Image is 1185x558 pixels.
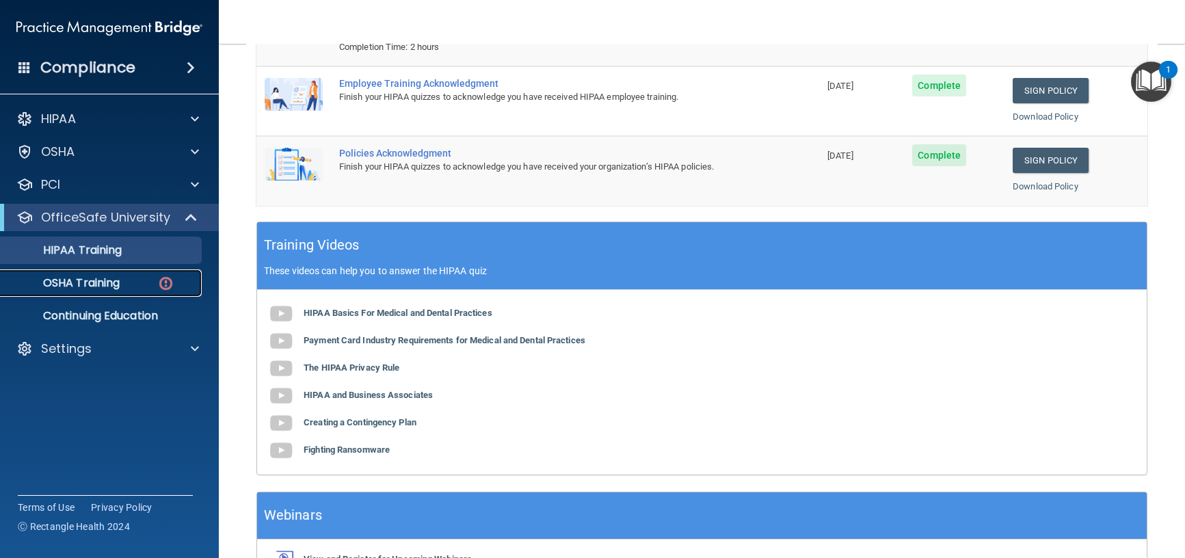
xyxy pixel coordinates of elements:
[912,75,966,96] span: Complete
[40,58,135,77] h4: Compliance
[339,89,751,105] div: Finish your HIPAA quizzes to acknowledge you have received HIPAA employee training.
[304,362,399,373] b: The HIPAA Privacy Rule
[9,309,196,323] p: Continuing Education
[267,355,295,382] img: gray_youtube_icon.38fcd6cc.png
[18,501,75,514] a: Terms of Use
[16,176,199,193] a: PCI
[264,233,360,257] h5: Training Videos
[339,148,751,159] div: Policies Acknowledgment
[339,39,751,55] div: Completion Time: 2 hours
[339,78,751,89] div: Employee Training Acknowledgment
[267,437,295,464] img: gray_youtube_icon.38fcd6cc.png
[91,501,152,514] a: Privacy Policy
[339,159,751,175] div: Finish your HIPAA quizzes to acknowledge you have received your organization’s HIPAA policies.
[827,150,853,161] span: [DATE]
[41,176,60,193] p: PCI
[41,111,76,127] p: HIPAA
[1166,70,1171,88] div: 1
[304,417,416,427] b: Creating a Contingency Plan
[304,390,433,400] b: HIPAA and Business Associates
[9,276,120,290] p: OSHA Training
[1131,62,1171,102] button: Open Resource Center, 1 new notification
[41,144,75,160] p: OSHA
[16,14,202,42] img: PMB logo
[304,335,585,345] b: Payment Card Industry Requirements for Medical and Dental Practices
[16,209,198,226] a: OfficeSafe University
[264,265,1140,276] p: These videos can help you to answer the HIPAA quiz
[18,520,130,533] span: Ⓒ Rectangle Health 2024
[267,328,295,355] img: gray_youtube_icon.38fcd6cc.png
[304,308,492,318] b: HIPAA Basics For Medical and Dental Practices
[157,275,174,292] img: danger-circle.6113f641.png
[16,144,199,160] a: OSHA
[304,444,390,455] b: Fighting Ransomware
[267,410,295,437] img: gray_youtube_icon.38fcd6cc.png
[41,209,170,226] p: OfficeSafe University
[827,81,853,91] span: [DATE]
[1013,111,1078,122] a: Download Policy
[267,300,295,328] img: gray_youtube_icon.38fcd6cc.png
[267,382,295,410] img: gray_youtube_icon.38fcd6cc.png
[1013,148,1089,173] a: Sign Policy
[9,243,122,257] p: HIPAA Training
[912,144,966,166] span: Complete
[41,341,92,357] p: Settings
[1013,78,1089,103] a: Sign Policy
[264,503,322,527] h5: Webinars
[16,111,199,127] a: HIPAA
[1013,181,1078,191] a: Download Policy
[16,341,199,357] a: Settings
